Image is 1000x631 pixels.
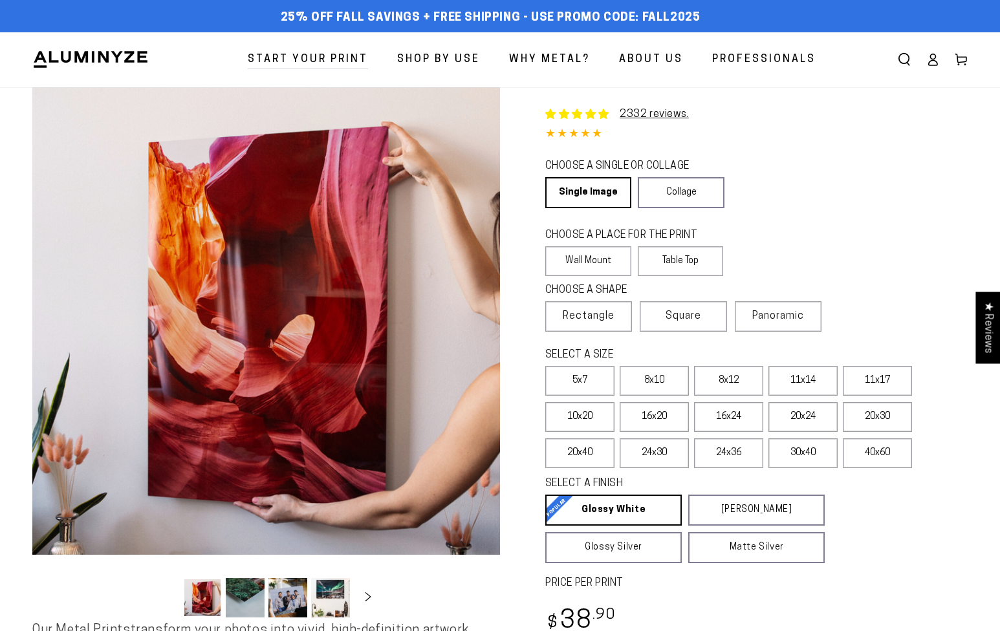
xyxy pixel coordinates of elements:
[545,177,631,208] a: Single Image
[666,308,701,324] span: Square
[768,366,838,396] label: 11x14
[592,608,616,623] sup: .90
[238,43,378,77] a: Start Your Print
[281,11,701,25] span: 25% off FALL Savings + Free Shipping - Use Promo Code: FALL2025
[752,311,804,321] span: Panoramic
[620,366,689,396] label: 8x10
[545,532,682,563] a: Glossy Silver
[32,50,149,69] img: Aluminyze
[843,402,912,432] label: 20x30
[248,50,368,69] span: Start Your Print
[638,246,724,276] label: Table Top
[619,50,683,69] span: About Us
[151,583,179,612] button: Slide left
[545,476,794,491] legend: SELECT A FINISH
[768,438,838,468] label: 30x40
[387,43,490,77] a: Shop By Use
[843,366,912,396] label: 11x17
[226,578,265,617] button: Load image 2 in gallery view
[545,348,794,363] legend: SELECT A SIZE
[890,45,918,74] summary: Search our site
[545,246,631,276] label: Wall Mount
[768,402,838,432] label: 20x24
[688,495,825,526] a: [PERSON_NAME]
[545,366,614,396] label: 5x7
[694,438,763,468] label: 24x36
[638,177,724,208] a: Collage
[509,50,590,69] span: Why Metal?
[620,109,689,120] a: 2332 reviews.
[545,283,713,298] legend: CHOOSE A SHAPE
[268,578,307,617] button: Load image 3 in gallery view
[545,495,682,526] a: Glossy White
[975,292,1000,363] div: Click to open Judge.me floating reviews tab
[609,43,693,77] a: About Us
[545,402,614,432] label: 10x20
[620,402,689,432] label: 16x20
[702,43,825,77] a: Professionals
[545,438,614,468] label: 20x40
[694,402,763,432] label: 16x24
[843,438,912,468] label: 40x60
[32,87,500,621] media-gallery: Gallery Viewer
[545,576,968,591] label: PRICE PER PRINT
[545,228,712,243] legend: CHOOSE A PLACE FOR THE PRINT
[545,125,968,144] div: 4.85 out of 5.0 stars
[694,366,763,396] label: 8x12
[499,43,600,77] a: Why Metal?
[620,438,689,468] label: 24x30
[397,50,480,69] span: Shop By Use
[354,583,382,612] button: Slide right
[545,159,712,174] legend: CHOOSE A SINGLE OR COLLAGE
[563,308,614,324] span: Rectangle
[183,578,222,617] button: Load image 1 in gallery view
[688,532,825,563] a: Matte Silver
[311,578,350,617] button: Load image 4 in gallery view
[712,50,816,69] span: Professionals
